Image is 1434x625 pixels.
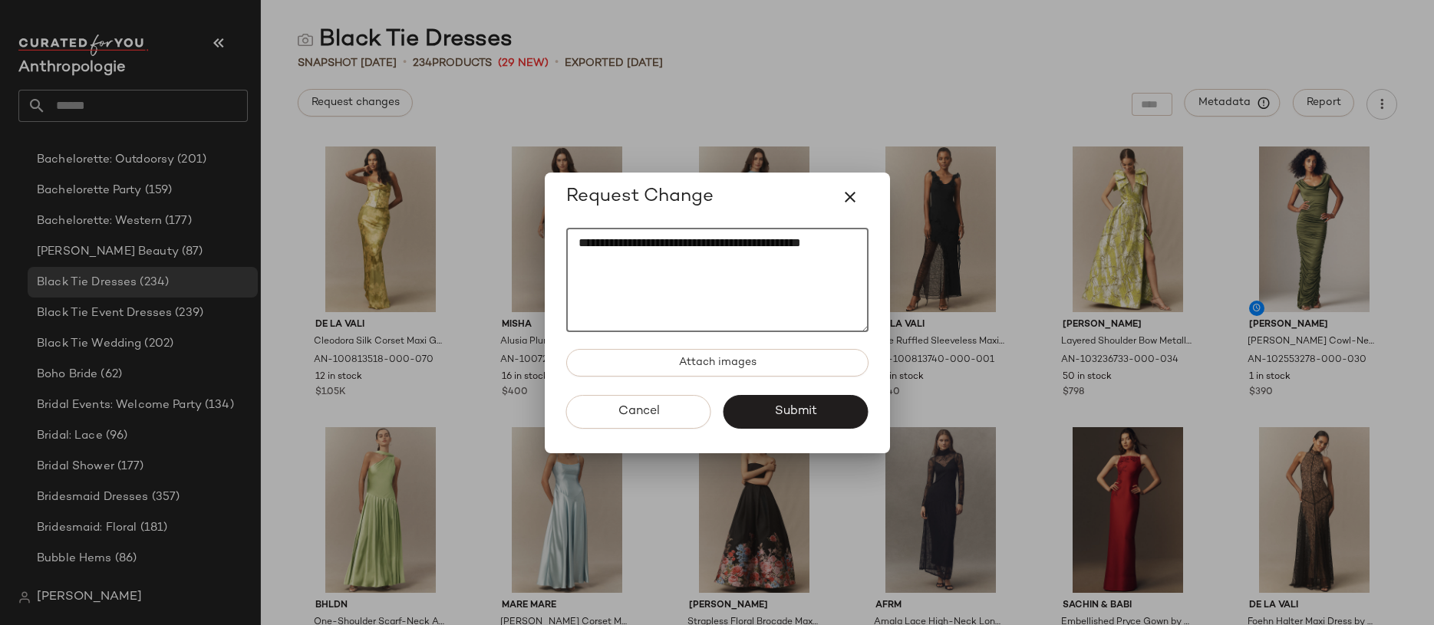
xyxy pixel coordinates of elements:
[724,395,869,429] button: Submit
[774,404,817,419] span: Submit
[566,185,714,209] span: Request Change
[677,357,756,369] span: Attach images
[566,395,711,429] button: Cancel
[617,404,659,419] span: Cancel
[566,349,869,377] button: Attach images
